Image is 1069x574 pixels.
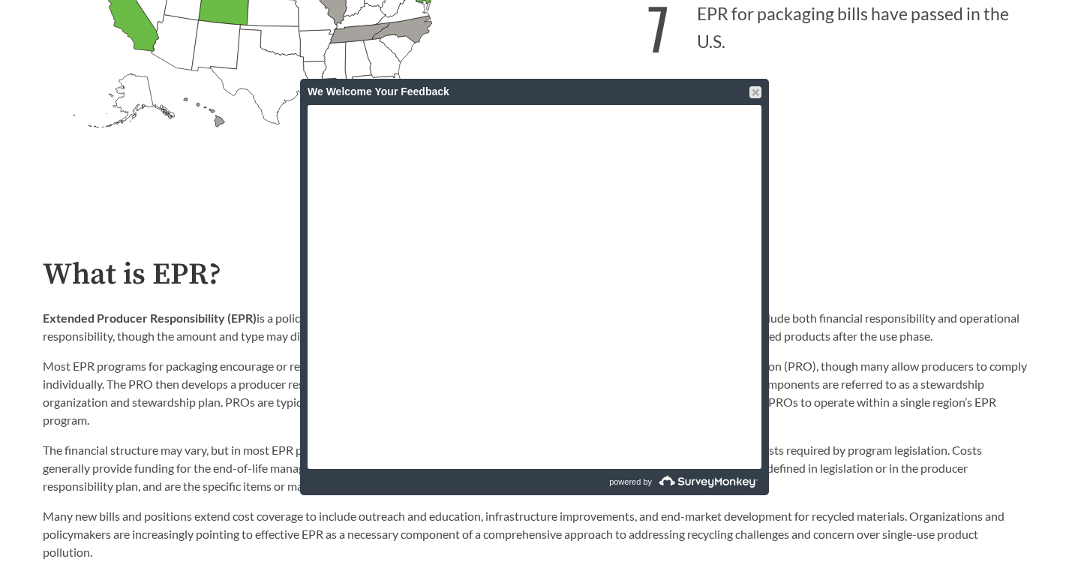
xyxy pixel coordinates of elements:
a: powered by [536,469,761,495]
h2: What is EPR? [43,258,1027,292]
p: Many new bills and positions extend cost coverage to include outreach and education, infrastructu... [43,507,1027,561]
p: is a policy approach that assigns producers responsibility for the end-of-life of products. This ... [43,309,1027,345]
strong: Extended Producer Responsibility (EPR) [43,311,257,325]
div: We Welcome Your Feedback [308,79,761,105]
span: powered by [609,469,652,495]
p: The financial structure may vary, but in most EPR programs producers pay fees to the PRO. The PRO... [43,441,1027,495]
p: Most EPR programs for packaging encourage or require producers of packaging products to join a co... [43,357,1027,429]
